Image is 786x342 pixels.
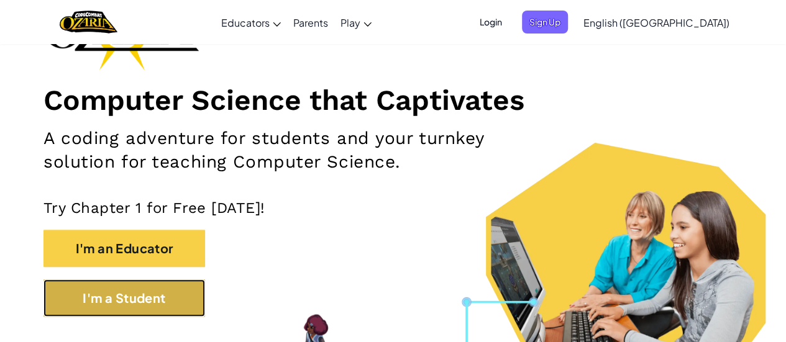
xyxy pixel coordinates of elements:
a: English ([GEOGRAPHIC_DATA]) [577,6,736,39]
a: Play [334,6,378,39]
p: Try Chapter 1 for Free [DATE]! [43,199,743,217]
a: Parents [287,6,334,39]
h2: A coding adventure for students and your turnkey solution for teaching Computer Science. [43,127,512,174]
button: I'm a Student [43,279,205,317]
button: Login [472,11,510,34]
button: Sign Up [522,11,568,34]
span: English ([GEOGRAPHIC_DATA]) [583,16,729,29]
span: Play [340,16,360,29]
a: Ozaria by CodeCombat logo [60,9,117,35]
button: I'm an Educator [43,230,205,267]
img: Home [60,9,117,35]
span: Educators [221,16,270,29]
h1: Computer Science that Captivates [43,83,743,117]
a: Educators [215,6,287,39]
